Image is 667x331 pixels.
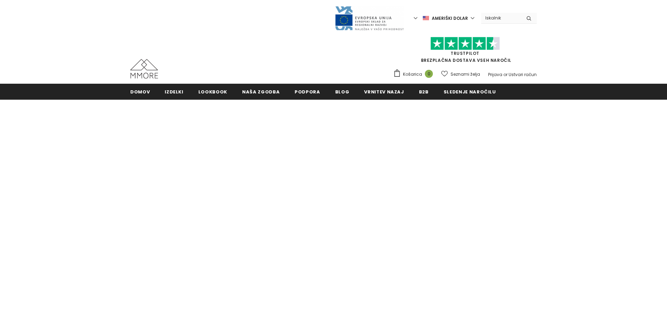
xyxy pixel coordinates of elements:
[423,15,429,21] img: USD
[451,50,479,56] a: TrustPilot
[364,89,404,95] span: Vrnitev nazaj
[481,13,521,23] input: Search Site
[509,72,537,77] a: Ustvari račun
[441,68,480,80] a: Seznami želja
[130,84,150,99] a: Domov
[295,89,320,95] span: podpora
[425,70,433,78] span: 0
[335,89,349,95] span: Blog
[444,89,496,95] span: Sledenje naročilu
[130,89,150,95] span: Domov
[242,89,280,95] span: Naša zgodba
[335,15,404,21] a: Javni Razpis
[198,89,227,95] span: Lookbook
[364,84,404,99] a: Vrnitev nazaj
[419,84,429,99] a: B2B
[432,15,468,22] span: ameriški dolar
[444,84,496,99] a: Sledenje naročilu
[503,72,508,77] span: or
[335,84,349,99] a: Blog
[198,84,227,99] a: Lookbook
[165,89,183,95] span: Izdelki
[242,84,280,99] a: Naša zgodba
[403,71,422,78] span: Košarica
[335,6,404,31] img: Javni Razpis
[451,71,480,78] span: Seznami želja
[393,40,537,63] span: BREZPLAČNA DOSTAVA VSEH NAROČIL
[430,37,500,50] img: Zaupajte Pilot Stars
[488,72,502,77] a: Prijava
[165,84,183,99] a: Izdelki
[393,69,436,80] a: Košarica 0
[419,89,429,95] span: B2B
[295,84,320,99] a: podpora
